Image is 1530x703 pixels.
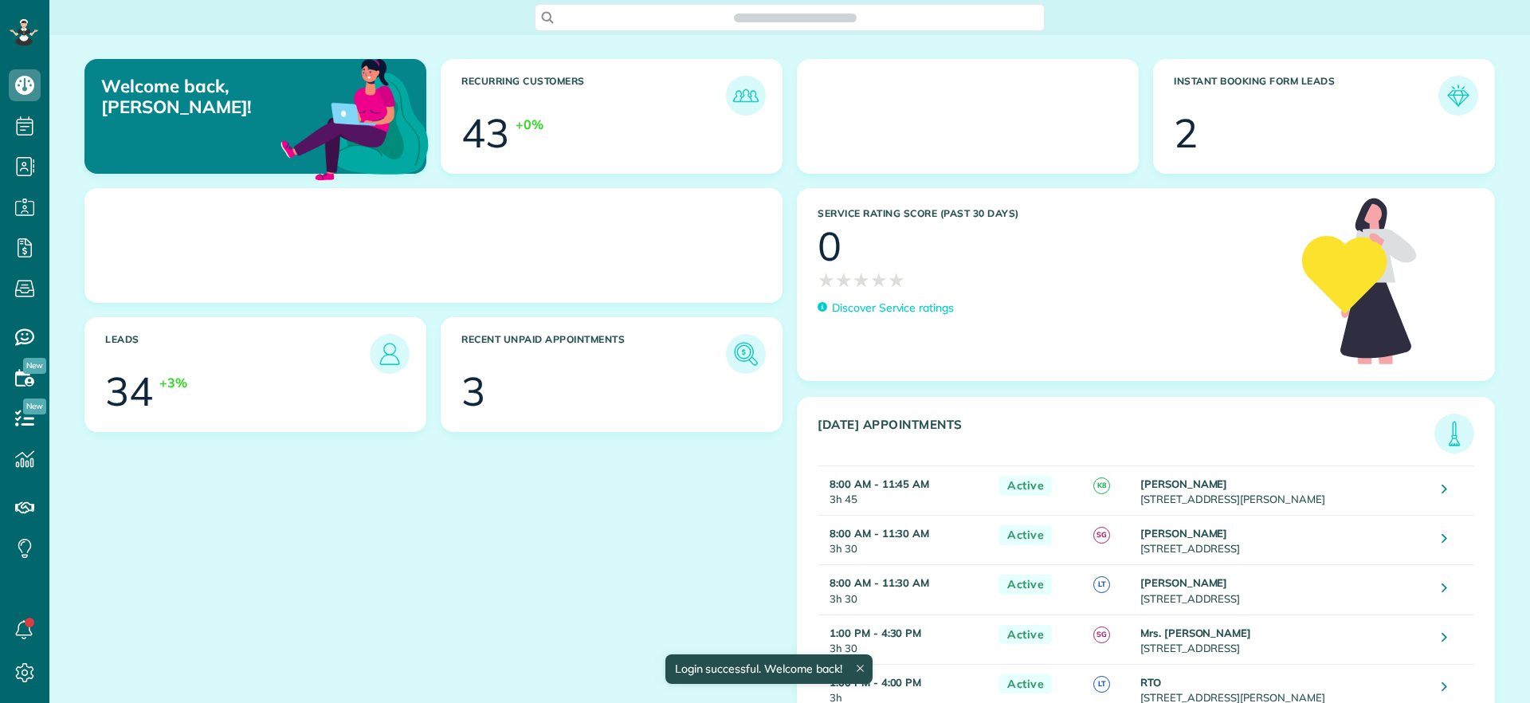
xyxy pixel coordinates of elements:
[516,116,543,134] div: +0%
[159,374,187,392] div: +3%
[1093,576,1110,593] span: LT
[999,525,1052,545] span: Active
[1174,76,1438,116] h3: Instant Booking Form Leads
[830,477,929,490] strong: 8:00 AM - 11:45 AM
[1136,615,1430,664] td: [STREET_ADDRESS]
[999,575,1052,595] span: Active
[999,674,1052,694] span: Active
[830,527,929,540] strong: 8:00 AM - 11:30 AM
[830,626,921,639] strong: 1:00 PM - 4:30 PM
[832,300,954,316] p: Discover Service ratings
[750,10,840,26] span: Search ZenMaid…
[818,300,954,316] a: Discover Service ratings
[818,565,991,615] td: 3h 30
[870,266,888,294] span: ★
[1438,418,1470,450] img: icon_todays_appointments-901f7ab196bb0bea1936b74009e4eb5ffbc2d2711fa7634e0d609ed5ef32b18b.png
[818,226,841,266] div: 0
[835,266,853,294] span: ★
[105,371,153,411] div: 34
[1093,527,1110,544] span: SG
[665,654,872,684] div: Login successful. Welcome back!
[461,334,726,374] h3: Recent unpaid appointments
[888,266,905,294] span: ★
[1140,626,1251,639] strong: Mrs. [PERSON_NAME]
[1093,676,1110,693] span: LT
[1136,516,1430,565] td: [STREET_ADDRESS]
[461,113,509,153] div: 43
[818,266,835,294] span: ★
[461,76,726,116] h3: Recurring Customers
[818,615,991,664] td: 3h 30
[277,41,432,195] img: dashboard_welcome-42a62b7d889689a78055ac9021e634bf52bae3f8056760290aed330b23ab8690.png
[1174,113,1198,153] div: 2
[730,338,762,370] img: icon_unpaid_appointments-47b8ce3997adf2238b356f14209ab4cced10bd1f174958f3ca8f1d0dd7fffeee.png
[1093,477,1110,494] span: K8
[730,80,762,112] img: icon_recurring_customers-cf858462ba22bcd05b5a5880d41d6543d210077de5bb9ebc9590e49fd87d84ed.png
[818,418,1434,454] h3: [DATE] Appointments
[830,576,929,589] strong: 8:00 AM - 11:30 AM
[1136,565,1430,615] td: [STREET_ADDRESS]
[1140,527,1228,540] strong: [PERSON_NAME]
[1442,80,1474,112] img: icon_form_leads-04211a6a04a5b2264e4ee56bc0799ec3eb69b7e499cbb523a139df1d13a81ae0.png
[853,266,870,294] span: ★
[1093,626,1110,643] span: SG
[101,76,317,118] p: Welcome back, [PERSON_NAME]!
[999,476,1052,496] span: Active
[818,516,991,565] td: 3h 30
[105,334,370,374] h3: Leads
[23,358,46,374] span: New
[999,625,1052,645] span: Active
[818,466,991,516] td: 3h 45
[818,208,1286,219] h3: Service Rating score (past 30 days)
[830,676,921,689] strong: 1:00 PM - 4:00 PM
[1140,576,1228,589] strong: [PERSON_NAME]
[374,338,406,370] img: icon_leads-1bed01f49abd5b7fead27621c3d59655bb73ed531f8eeb49469d10e621d6b896.png
[1136,466,1430,516] td: [STREET_ADDRESS][PERSON_NAME]
[23,399,46,414] span: New
[1140,676,1161,689] strong: RTO
[461,371,485,411] div: 3
[1140,477,1228,490] strong: [PERSON_NAME]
